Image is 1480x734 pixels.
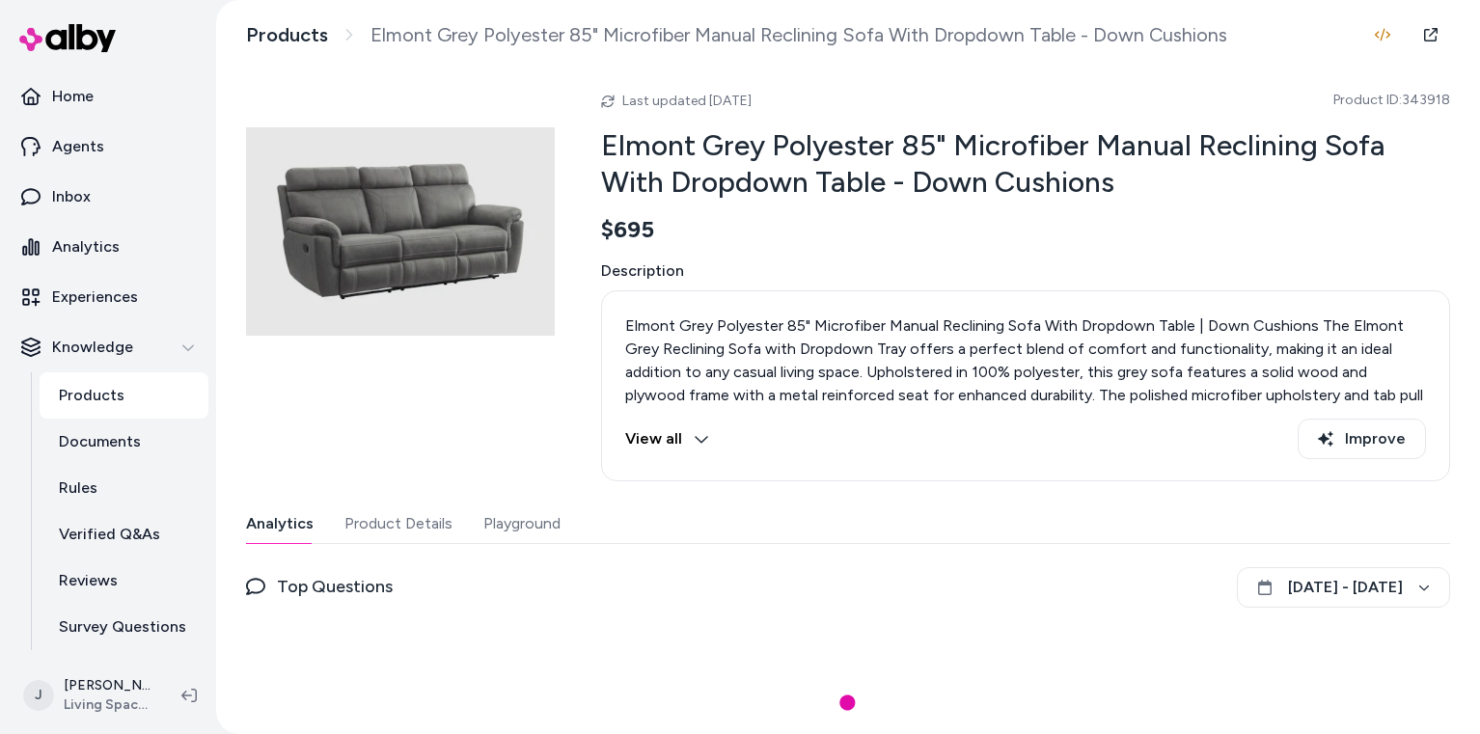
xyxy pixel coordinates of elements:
a: Inbox [8,174,208,220]
p: Rules [59,476,97,500]
a: Verified Q&As [40,511,208,557]
button: [DATE] - [DATE] [1237,567,1450,608]
button: Knowledge [8,324,208,370]
span: Living Spaces [64,695,151,715]
p: Documents [59,430,141,453]
span: Product ID: 343918 [1333,91,1450,110]
a: Survey Questions [40,604,208,650]
a: Documents [40,419,208,465]
span: Elmont Grey Polyester 85" Microfiber Manual Reclining Sofa With Dropdown Table - Down Cushions [370,23,1227,47]
a: Products [246,23,328,47]
p: Home [52,85,94,108]
p: Knowledge [52,336,133,359]
button: J[PERSON_NAME]Living Spaces [12,665,166,726]
button: Playground [483,504,561,543]
p: Survey Questions [59,615,186,639]
img: 343918_grey_polyester_sofa_signature_7219.jpg [246,77,555,386]
p: [PERSON_NAME] [64,676,151,695]
p: Reviews [59,569,118,592]
h2: Elmont Grey Polyester 85" Microfiber Manual Reclining Sofa With Dropdown Table - Down Cushions [601,127,1450,200]
a: Home [8,73,208,120]
span: Last updated [DATE] [622,93,752,109]
a: Rules [40,465,208,511]
a: Experiences [8,274,208,320]
p: Agents [52,135,104,158]
a: Analytics [8,224,208,270]
p: Elmont Grey Polyester 85" Microfiber Manual Reclining Sofa With Dropdown Table | Down Cushions Th... [625,314,1426,500]
p: Inbox [52,185,91,208]
a: Products [40,372,208,419]
span: $695 [601,215,654,244]
nav: breadcrumb [246,23,1227,47]
p: Analytics [52,235,120,258]
button: Improve [1298,419,1426,459]
button: View all [625,419,709,459]
a: Agents [8,123,208,170]
button: Analytics [246,504,314,543]
p: Verified Q&As [59,523,160,546]
p: Products [59,384,124,407]
span: Top Questions [277,573,393,600]
img: alby Logo [19,24,116,52]
span: Description [601,259,1450,283]
button: Product Details [344,504,452,543]
a: Reviews [40,557,208,604]
span: J [23,680,54,711]
p: Experiences [52,285,138,309]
